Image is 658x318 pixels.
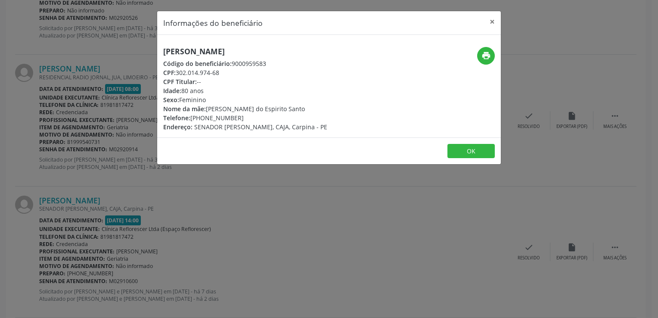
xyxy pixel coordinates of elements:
div: -- [163,77,327,86]
div: 302.014.974-68 [163,68,327,77]
span: CPF: [163,69,176,77]
div: [PHONE_NUMBER] [163,113,327,122]
span: Idade: [163,87,181,95]
div: Feminino [163,95,327,104]
div: 9000959583 [163,59,327,68]
span: Endereço: [163,123,192,131]
span: SENADOR [PERSON_NAME], CAJA, Carpina - PE [194,123,327,131]
i: print [481,51,491,60]
span: Sexo: [163,96,179,104]
button: OK [447,144,495,159]
h5: [PERSON_NAME] [163,47,327,56]
div: [PERSON_NAME] do Espirito Santo [163,104,327,113]
div: 80 anos [163,86,327,95]
span: CPF Titular: [163,78,197,86]
button: Close [484,11,501,32]
span: Código do beneficiário: [163,59,232,68]
span: Nome da mãe: [163,105,206,113]
span: Telefone: [163,114,190,122]
button: print [477,47,495,65]
h5: Informações do beneficiário [163,17,263,28]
